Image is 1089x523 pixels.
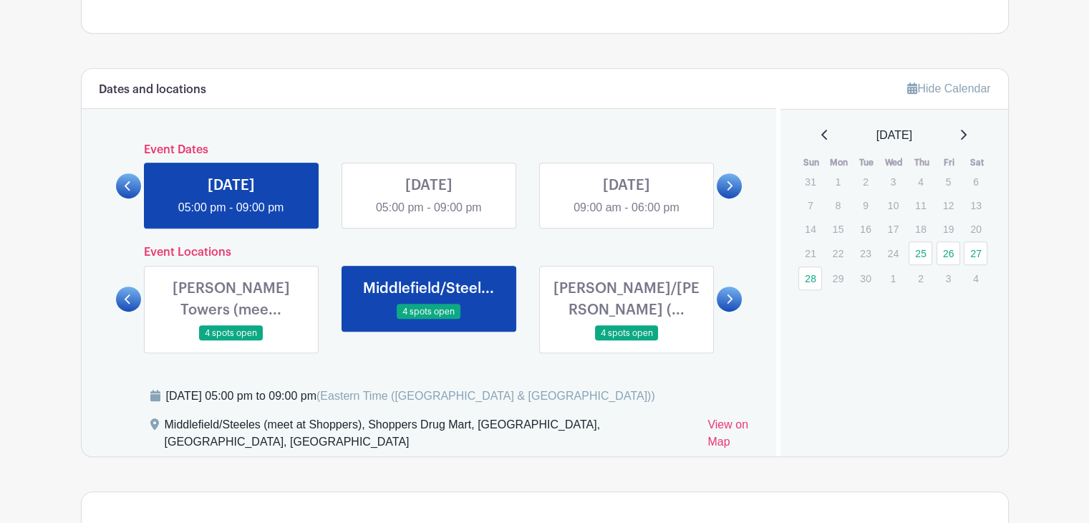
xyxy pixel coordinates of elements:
a: Hide Calendar [907,82,990,95]
div: [DATE] 05:00 pm to 09:00 pm [166,388,655,405]
th: Sun [798,155,826,170]
p: 4 [909,171,932,193]
p: 29 [826,267,850,289]
p: 11 [909,194,932,216]
span: (Eastern Time ([GEOGRAPHIC_DATA] & [GEOGRAPHIC_DATA])) [316,390,655,402]
th: Tue [853,155,881,170]
p: 12 [936,194,960,216]
p: 7 [798,194,822,216]
p: 19 [936,218,960,240]
p: 10 [881,194,905,216]
p: 20 [964,218,987,240]
p: 1 [881,267,905,289]
a: 26 [936,241,960,265]
p: 6 [964,171,987,193]
h6: Event Dates [141,143,717,157]
th: Sat [963,155,991,170]
a: 27 [964,241,987,265]
p: 2 [853,171,877,193]
p: 21 [798,242,822,264]
p: 14 [798,218,822,240]
a: View on Map [707,416,759,456]
h6: Event Locations [141,246,717,259]
th: Fri [936,155,964,170]
p: 23 [853,242,877,264]
span: [DATE] [876,127,912,144]
th: Mon [826,155,853,170]
h6: Dates and locations [99,83,206,97]
th: Wed [881,155,909,170]
p: 22 [826,242,850,264]
p: 16 [853,218,877,240]
p: 18 [909,218,932,240]
p: 3 [881,171,905,193]
p: 15 [826,218,850,240]
p: 9 [853,194,877,216]
a: 28 [798,267,822,290]
th: Thu [908,155,936,170]
p: 8 [826,194,850,216]
p: 5 [936,171,960,193]
p: 24 [881,242,905,264]
p: 30 [853,267,877,289]
p: 31 [798,171,822,193]
p: 4 [964,267,987,289]
p: 2 [909,267,932,289]
div: Middlefield/Steeles (meet at Shoppers), Shoppers Drug Mart, [GEOGRAPHIC_DATA], [GEOGRAPHIC_DATA],... [165,416,697,456]
p: 17 [881,218,905,240]
a: 25 [909,241,932,265]
p: 1 [826,171,850,193]
p: 13 [964,194,987,216]
p: 3 [936,267,960,289]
